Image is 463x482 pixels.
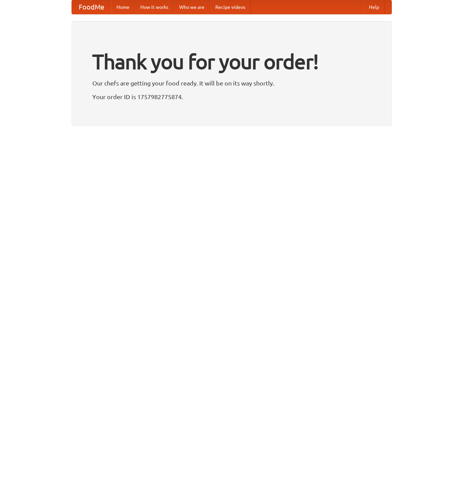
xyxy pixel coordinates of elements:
a: Help [364,0,385,14]
a: Who we are [174,0,210,14]
a: How it works [135,0,174,14]
a: FoodMe [72,0,111,14]
h1: Thank you for your order! [92,45,371,78]
a: Home [111,0,135,14]
p: Your order ID is 1757982775874. [92,92,371,102]
a: Recipe videos [210,0,251,14]
p: Our chefs are getting your food ready. It will be on its way shortly. [92,78,371,88]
